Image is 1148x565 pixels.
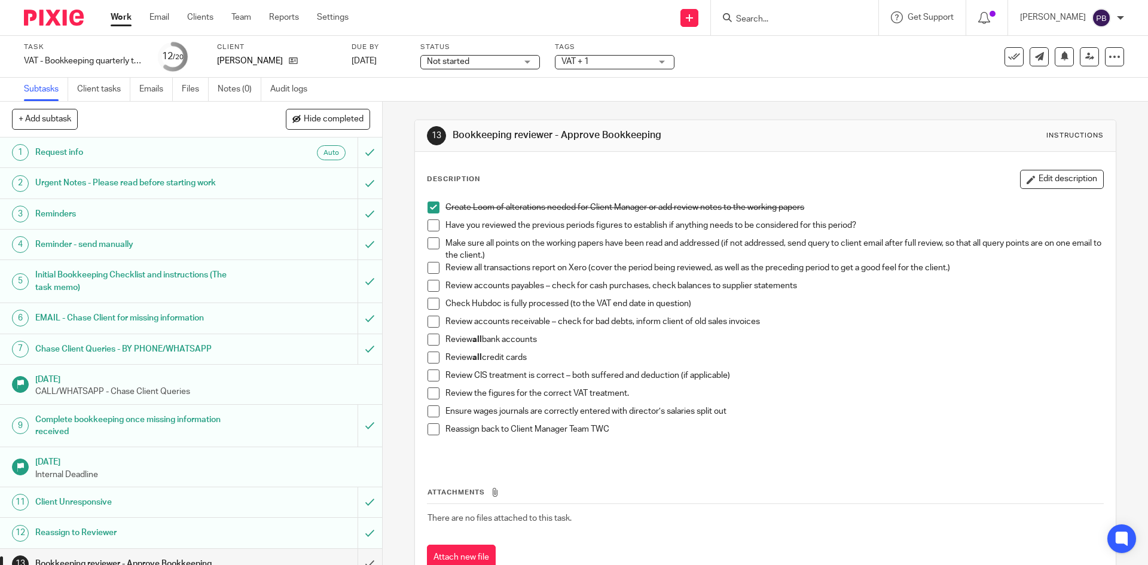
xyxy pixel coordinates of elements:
h1: Bookkeeping reviewer - Approve Bookkeeping [453,129,791,142]
span: Get Support [908,13,954,22]
div: 4 [12,236,29,253]
img: Pixie [24,10,84,26]
p: Create Loom of alterations needed for Client Manager or add review notes to the working papers [445,201,1103,213]
p: Review all transactions report on Xero (cover the period being reviewed, as well as the preceding... [445,262,1103,274]
a: Email [149,11,169,23]
a: Emails [139,78,173,101]
div: Auto [317,145,346,160]
h1: Urgent Notes - Please read before starting work [35,174,242,192]
button: Hide completed [286,109,370,129]
p: CALL/WHATSAPP - Chase Client Queries [35,386,370,398]
a: Team [231,11,251,23]
p: Ensure wages journals are correctly entered with director’s salaries split out [445,405,1103,417]
label: Task [24,42,143,52]
div: 6 [12,310,29,326]
p: Review CIS treatment is correct – both suffered and deduction (if applicable) [445,369,1103,381]
input: Search [735,14,842,25]
strong: all [472,335,482,344]
a: Settings [317,11,349,23]
p: Review the figures for the correct VAT treatment. [445,387,1103,399]
label: Due by [352,42,405,52]
a: Client tasks [77,78,130,101]
span: There are no files attached to this task. [428,514,572,523]
h1: Initial Bookkeeping Checklist and instructions (The task memo) [35,266,242,297]
button: Edit description [1020,170,1104,189]
h1: [DATE] [35,453,370,468]
h1: EMAIL - Chase Client for missing information [35,309,242,327]
a: Files [182,78,209,101]
p: Review bank accounts [445,334,1103,346]
h1: Reminder - send manually [35,236,242,254]
div: 1 [12,144,29,161]
div: 13 [427,126,446,145]
button: + Add subtask [12,109,78,129]
p: Make sure all points on the working papers have been read and addressed (if not addressed, send q... [445,237,1103,262]
p: Reassign back to Client Manager Team TWC [445,423,1103,435]
p: Description [427,175,480,184]
a: Clients [187,11,213,23]
p: Have you reviewed the previous periods figures to establish if anything needs to be considered fo... [445,219,1103,231]
p: [PERSON_NAME] [217,55,283,67]
label: Tags [555,42,674,52]
div: Instructions [1046,131,1104,141]
span: Attachments [428,489,485,496]
h1: Complete bookkeeping once missing information received [35,411,242,441]
span: [DATE] [352,57,377,65]
small: /20 [173,54,184,60]
a: Notes (0) [218,78,261,101]
div: 2 [12,175,29,192]
div: 3 [12,206,29,222]
a: Subtasks [24,78,68,101]
strong: all [472,353,482,362]
p: Internal Deadline [35,469,370,481]
span: Not started [427,57,469,66]
div: 12 [12,525,29,542]
h1: Request info [35,143,242,161]
p: Review credit cards [445,352,1103,364]
a: Reports [269,11,299,23]
div: 9 [12,417,29,434]
label: Status [420,42,540,52]
div: 7 [12,341,29,358]
div: 12 [162,50,184,63]
h1: Reminders [35,205,242,223]
h1: Chase Client Queries - BY PHONE/WHATSAPP [35,340,242,358]
p: Review accounts payables – check for cash purchases, check balances to supplier statements [445,280,1103,292]
p: Check Hubdoc is fully processed (to the VAT end date in question) [445,298,1103,310]
span: Hide completed [304,115,364,124]
h1: [DATE] [35,371,370,386]
p: Review accounts receivable – check for bad debts, inform client of old sales invoices [445,316,1103,328]
div: 5 [12,273,29,290]
a: Work [111,11,132,23]
a: Audit logs [270,78,316,101]
label: Client [217,42,337,52]
p: [PERSON_NAME] [1020,11,1086,23]
span: VAT + 1 [561,57,589,66]
h1: Client Unresponsive [35,493,242,511]
img: svg%3E [1092,8,1111,28]
div: VAT - Bookkeeping quarterly tasks [24,55,143,67]
div: 11 [12,494,29,511]
h1: Reassign to Reviewer [35,524,242,542]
